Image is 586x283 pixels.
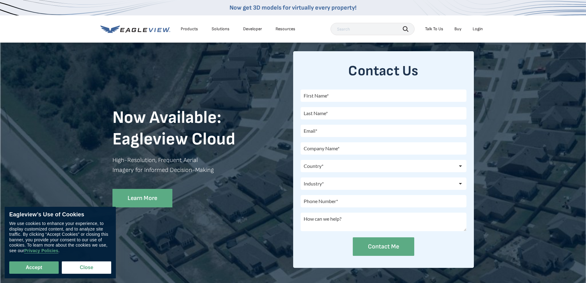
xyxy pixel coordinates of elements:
input: Search [331,23,415,35]
div: We use cookies to enhance your experience, to display customized content, and to analyze site tra... [9,221,111,254]
div: Products [181,26,198,32]
input: Last Name* [301,107,466,119]
a: Developer [243,26,262,32]
div: Resources [276,26,295,32]
input: Contact Me [353,237,414,256]
a: Privacy Policies [24,248,58,254]
button: Accept [9,261,59,274]
button: Close [62,261,111,274]
div: Solutions [212,26,230,32]
a: Now get 3D models for virtually every property! [230,4,356,11]
strong: Contact Us [348,63,418,80]
strong: High-Resolution, Frequent Aerial [112,156,198,164]
input: Phone Number* [301,195,466,207]
a: Learn More [112,189,172,208]
a: Buy [454,26,462,32]
h1: Now Available: Eagleview Cloud [112,107,293,150]
div: Eagleview’s Use of Cookies [9,211,111,218]
input: Email* [301,125,466,137]
div: Login [473,26,483,32]
strong: Imagery for Informed Decision-Making [112,166,214,174]
input: Company Name* [301,142,466,155]
input: First Name* [301,89,466,102]
div: Talk To Us [425,26,443,32]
